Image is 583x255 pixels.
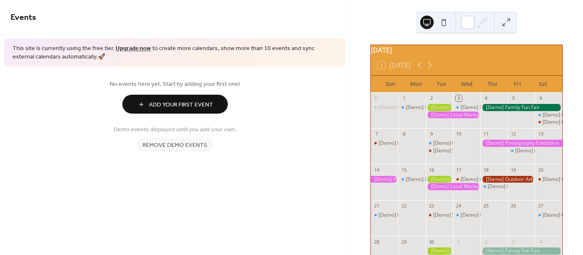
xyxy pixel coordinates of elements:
div: [Demo] Fitness Bootcamp [398,104,426,111]
div: [Demo] Seniors' Social Tea [426,147,453,154]
div: [Demo] Morning Yoga Bliss [461,212,525,219]
div: 6 [537,95,544,101]
div: 1 [456,239,462,245]
div: [DATE] [371,45,562,55]
div: [Demo] Morning Yoga Bliss [480,183,508,190]
div: 17 [456,167,462,173]
div: [Demo] Gardening Workshop [426,176,453,183]
div: 7 [373,131,380,137]
div: 20 [537,167,544,173]
div: Fri [505,76,530,93]
div: [Demo] Culinary Cooking Class [461,176,533,183]
div: 8 [401,131,407,137]
div: 16 [428,167,435,173]
div: 2 [483,239,489,245]
div: [Demo] Family Fun Fair [480,104,562,111]
div: [Demo] Outdoor Adventure Day [480,176,535,183]
div: 30 [428,239,435,245]
div: 12 [510,131,516,137]
div: [Demo] Local Market [426,112,480,119]
div: 10 [456,131,462,137]
a: Add Your First Event [11,95,339,114]
div: [Demo] Morning Yoga Bliss [535,112,562,119]
div: 14 [373,167,380,173]
div: Sun [378,76,403,93]
div: 11 [483,131,489,137]
div: [Demo] Morning Yoga Bliss [406,176,470,183]
div: [Demo] Morning Yoga Bliss [371,212,398,219]
div: [Demo] Morning Yoga Bliss [453,212,480,219]
a: Upgrade now [116,43,151,54]
div: 25 [483,203,489,209]
span: This site is currently using the free tier. to create more calendars, show more than 10 events an... [13,45,337,61]
div: 27 [537,203,544,209]
span: Demo events displayed until you add your own. [113,125,237,134]
div: [Demo] Morning Yoga Bliss [378,212,443,219]
button: Remove demo events [136,138,213,151]
div: 2 [428,95,435,101]
span: Events [11,9,36,26]
div: 24 [456,203,462,209]
div: [Demo] Morning Yoga Bliss [535,212,562,219]
div: [Demo] Photography Exhibition [480,140,562,147]
div: [Demo] Open Mic Night [535,176,562,183]
div: [Demo] Open Mic Night [535,119,562,126]
div: Thu [479,76,505,93]
div: [Demo] Fitness Bootcamp [406,104,467,111]
div: 13 [537,131,544,137]
div: [Demo] Photography Exhibition [371,176,398,183]
div: Tue [429,76,454,93]
div: 3 [510,239,516,245]
div: [Demo] Seniors' Social Tea [433,212,497,219]
div: 4 [483,95,489,101]
div: [Demo] Book Club Gathering [371,140,398,147]
div: [Demo] Morning Yoga Bliss [488,183,552,190]
div: [Demo] Morning Yoga Bliss [426,140,453,147]
span: No events here yet. Start by adding your first one! [11,80,339,89]
div: [Demo] Morning Yoga Bliss [515,147,579,154]
div: [Demo] Culinary Cooking Class [453,176,480,183]
div: 29 [401,239,407,245]
div: 28 [373,239,380,245]
div: [Demo] Seniors' Social Tea [433,147,497,154]
div: [Demo] Seniors' Social Tea [426,212,453,219]
div: [Demo] Local Market [426,183,480,190]
div: [Demo] Family Fun Fair [480,247,562,255]
div: 3 [456,95,462,101]
div: [Demo] Gardening Workshop [426,247,453,255]
div: 5 [510,95,516,101]
div: [Demo] Morning Yoga Bliss [453,104,480,111]
div: 31 [373,95,380,101]
div: [Demo] Morning Yoga Bliss [378,104,443,111]
div: 1 [401,95,407,101]
div: 15 [401,167,407,173]
div: [Demo] Morning Yoga Bliss [398,176,426,183]
button: Add Your First Event [122,95,228,114]
div: 26 [510,203,516,209]
div: [Demo] Morning Yoga Bliss [507,147,535,154]
div: Sat [530,76,556,93]
span: Add Your First Event [149,101,213,109]
div: [Demo] Morning Yoga Bliss [461,104,525,111]
div: 21 [373,203,380,209]
span: Remove demo events [143,141,207,150]
div: 18 [483,167,489,173]
div: [Demo] Morning Yoga Bliss [433,140,497,147]
div: [Demo] Gardening Workshop [426,104,453,111]
div: 4 [537,239,544,245]
div: [Demo] Book Club Gathering [378,140,446,147]
div: 22 [401,203,407,209]
div: 23 [428,203,435,209]
div: [Demo] Morning Yoga Bliss [371,104,398,111]
div: Wed [454,76,479,93]
div: 19 [510,167,516,173]
div: Mon [403,76,428,93]
div: 9 [428,131,435,137]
